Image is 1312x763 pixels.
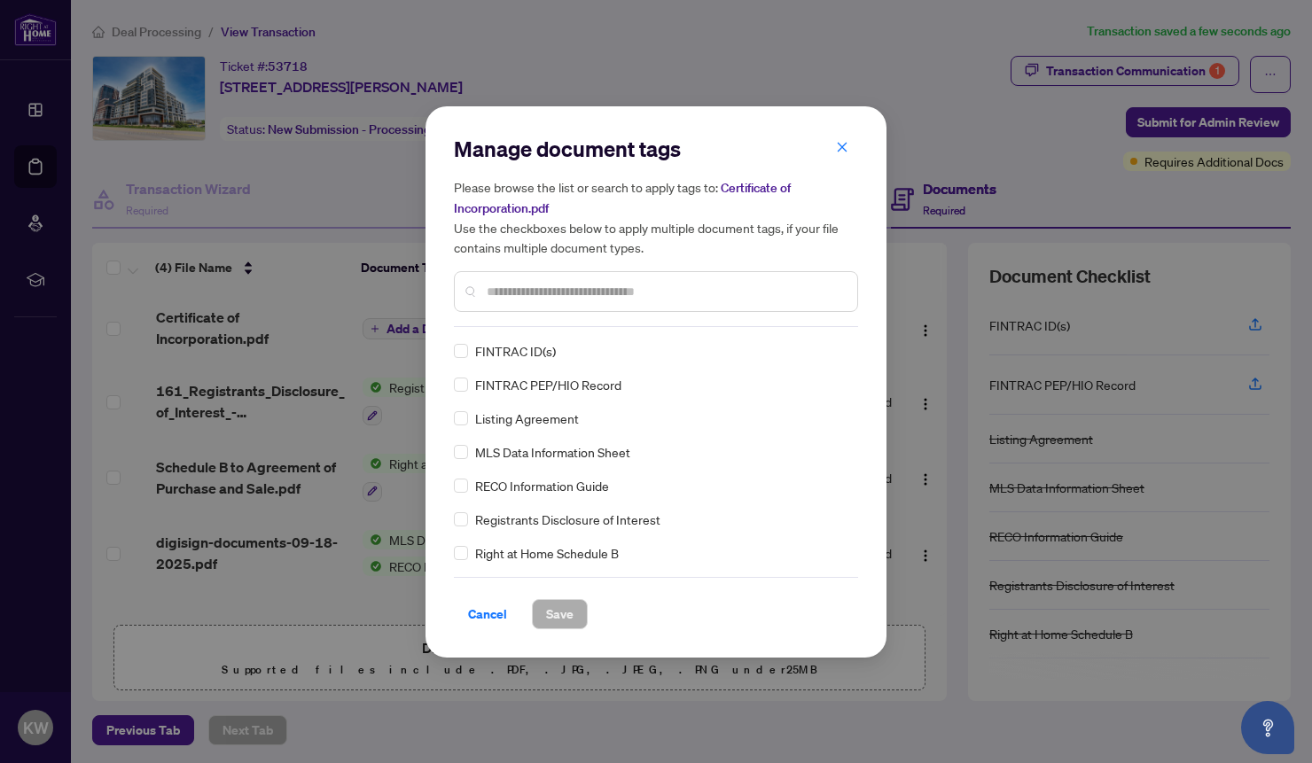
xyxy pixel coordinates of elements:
span: Registrants Disclosure of Interest [475,510,660,529]
span: close [836,141,848,153]
span: Right at Home Schedule B [475,543,619,563]
span: FINTRAC PEP/HIO Record [475,375,621,394]
span: Listing Agreement [475,409,579,428]
h2: Manage document tags [454,135,858,163]
button: Cancel [454,599,521,629]
button: Open asap [1241,701,1294,754]
span: RECO Information Guide [475,476,609,495]
button: Save [532,599,588,629]
h5: Please browse the list or search to apply tags to: Use the checkboxes below to apply multiple doc... [454,177,858,257]
span: FINTRAC ID(s) [475,341,556,361]
span: Certificate of Incorporation.pdf [454,180,791,216]
span: Cancel [468,600,507,628]
span: MLS Data Information Sheet [475,442,630,462]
